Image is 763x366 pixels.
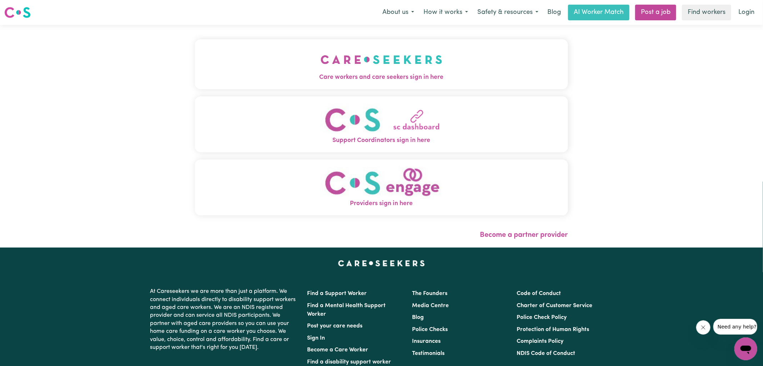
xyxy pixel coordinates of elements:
img: Careseekers logo [4,6,31,19]
a: Charter of Customer Service [517,303,592,309]
iframe: Button to launch messaging window [734,337,757,360]
a: Police Check Policy [517,315,567,320]
span: Providers sign in here [195,199,568,208]
a: Protection of Human Rights [517,327,589,332]
a: Police Checks [412,327,448,332]
a: Blog [543,5,565,20]
a: Become a partner provider [480,232,568,239]
a: Post a job [635,5,676,20]
button: How it works [419,5,473,20]
iframe: Message from company [713,319,757,335]
span: Support Coordinators sign in here [195,136,568,145]
a: The Founders [412,291,447,296]
button: Safety & resources [473,5,543,20]
a: Sign In [307,335,325,341]
a: Become a Care Worker [307,347,368,353]
a: Careseekers logo [4,4,31,21]
a: Find workers [682,5,731,20]
iframe: Close message [696,320,711,335]
a: NDIS Code of Conduct [517,351,575,356]
a: Code of Conduct [517,291,561,296]
a: Careseekers home page [338,260,425,266]
a: Complaints Policy [517,339,563,344]
a: Find a disability support worker [307,359,391,365]
a: Post your care needs [307,323,363,329]
a: Blog [412,315,424,320]
button: Care workers and care seekers sign in here [195,39,568,89]
a: Login [734,5,759,20]
a: Find a Mental Health Support Worker [307,303,386,317]
a: AI Worker Match [568,5,629,20]
a: Insurances [412,339,441,344]
button: Support Coordinators sign in here [195,96,568,152]
a: Testimonials [412,351,445,356]
button: About us [378,5,419,20]
span: Care workers and care seekers sign in here [195,73,568,82]
button: Providers sign in here [195,159,568,215]
p: At Careseekers we are more than just a platform. We connect individuals directly to disability su... [150,285,299,354]
a: Media Centre [412,303,449,309]
a: Find a Support Worker [307,291,367,296]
